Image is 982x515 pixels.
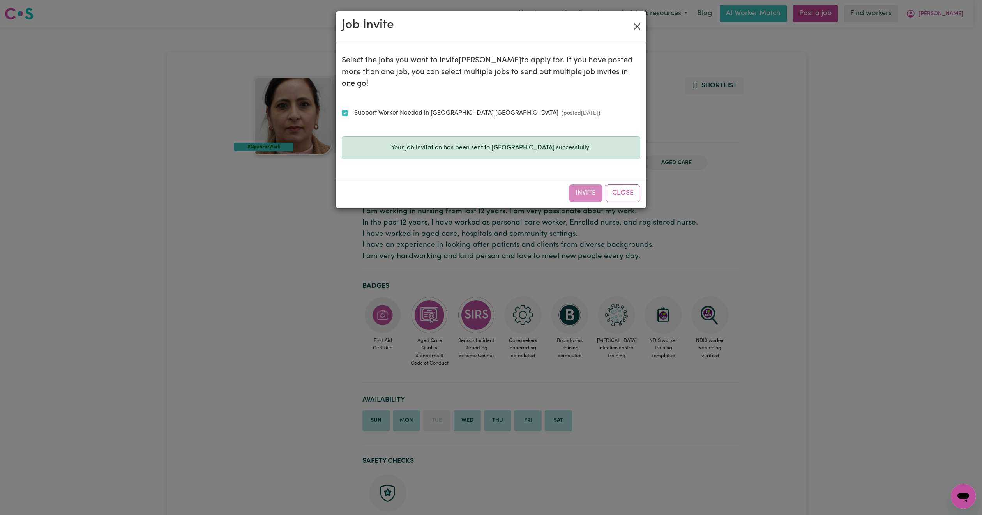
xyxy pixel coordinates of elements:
button: Close [606,184,640,202]
iframe: Button to launch messaging window, conversation in progress [951,484,976,509]
p: Select the jobs you want to invite [PERSON_NAME] to apply for. If you have posted more than one j... [342,55,640,90]
label: Support Worker Needed in [GEOGRAPHIC_DATA] [GEOGRAPHIC_DATA] [351,108,600,118]
p: Your job invitation has been sent to [GEOGRAPHIC_DATA] successfully! [348,143,634,152]
small: (posted [DATE] ) [558,110,600,116]
button: Close [631,20,643,33]
h2: Job Invite [342,18,394,32]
